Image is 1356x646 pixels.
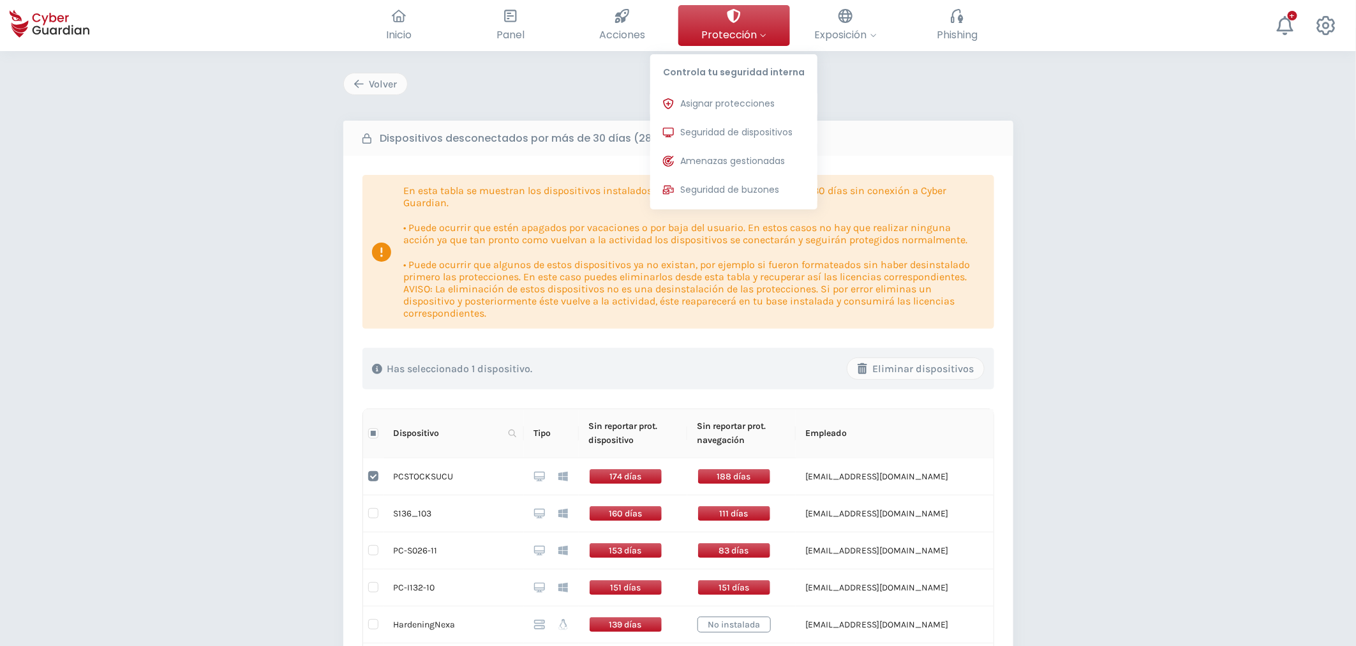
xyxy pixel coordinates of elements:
[650,149,817,174] button: Amenazas gestionadas
[404,222,985,246] p: • Puede ocurrir que estén apagados por vacaciones o por baja del usuario. En estos casos no hay q...
[384,495,524,532] td: S136_103
[589,543,662,559] span: 153 días
[806,426,1008,440] span: Empleado
[579,409,687,458] th: Sin reportar prot. dispositivo
[937,27,978,43] span: Phishing
[343,5,455,46] button: Inicio
[380,131,657,146] b: Dispositivos desconectados por más de 30 días (28)
[524,409,579,458] th: Tipo
[796,532,1028,569] td: [EMAIL_ADDRESS][DOMAIN_NAME]
[384,606,524,643] td: HardeningNexa
[697,469,771,484] span: 188 días
[387,363,533,375] p: Has seleccionado 1 dispositivo.
[650,54,817,85] p: Controla tu seguridad interna
[404,259,985,319] p: • Puede ocurrir que algunos de estos dispositivos ya no existan, por ejemplo si fueron formateado...
[650,91,817,117] button: Asignar protecciones
[697,506,771,522] span: 111 días
[589,617,662,633] span: 139 días
[650,120,817,146] button: Seguridad de dispositivos
[796,458,1028,495] td: [EMAIL_ADDRESS][DOMAIN_NAME]
[697,617,771,633] span: No instalada
[790,5,902,46] button: Exposición
[687,409,796,458] th: Sin reportar prot. navegación
[599,27,645,43] span: Acciones
[796,569,1028,606] td: [EMAIL_ADDRESS][DOMAIN_NAME]
[394,426,503,440] span: Dispositivo
[404,184,985,209] p: En esta tabla se muestran los dispositivos instalados cuyas protecciones llevan más de 30 días si...
[697,580,771,596] span: 151 días
[902,5,1013,46] button: Phishing
[589,506,662,522] span: 160 días
[680,126,793,139] span: Seguridad de dispositivos
[343,73,408,95] button: Volver
[496,27,525,43] span: Panel
[680,154,785,168] span: Amenazas gestionadas
[455,5,567,46] button: Panel
[847,357,985,380] button: Eliminar dispositivos
[701,27,766,43] span: Protección
[354,77,398,92] div: Volver
[567,5,678,46] button: Acciones
[796,606,1028,643] td: [EMAIL_ADDRESS][DOMAIN_NAME]
[680,97,775,110] span: Asignar protecciones
[1288,11,1297,20] div: +
[384,532,524,569] td: PC-S026-11
[796,495,1028,532] td: [EMAIL_ADDRESS][DOMAIN_NAME]
[384,569,524,606] td: PC-I132-10
[857,361,974,377] div: Eliminar dispositivos
[680,183,779,197] span: Seguridad de buzones
[384,458,524,495] td: PCSTOCKSUCU
[589,580,662,596] span: 151 días
[815,27,877,43] span: Exposición
[678,5,790,46] button: ProtecciónControla tu seguridad internaAsignar proteccionesSeguridad de dispositivosAmenazas gest...
[589,469,662,484] span: 174 días
[650,177,817,203] button: Seguridad de buzones
[697,543,771,559] span: 83 días
[386,27,412,43] span: Inicio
